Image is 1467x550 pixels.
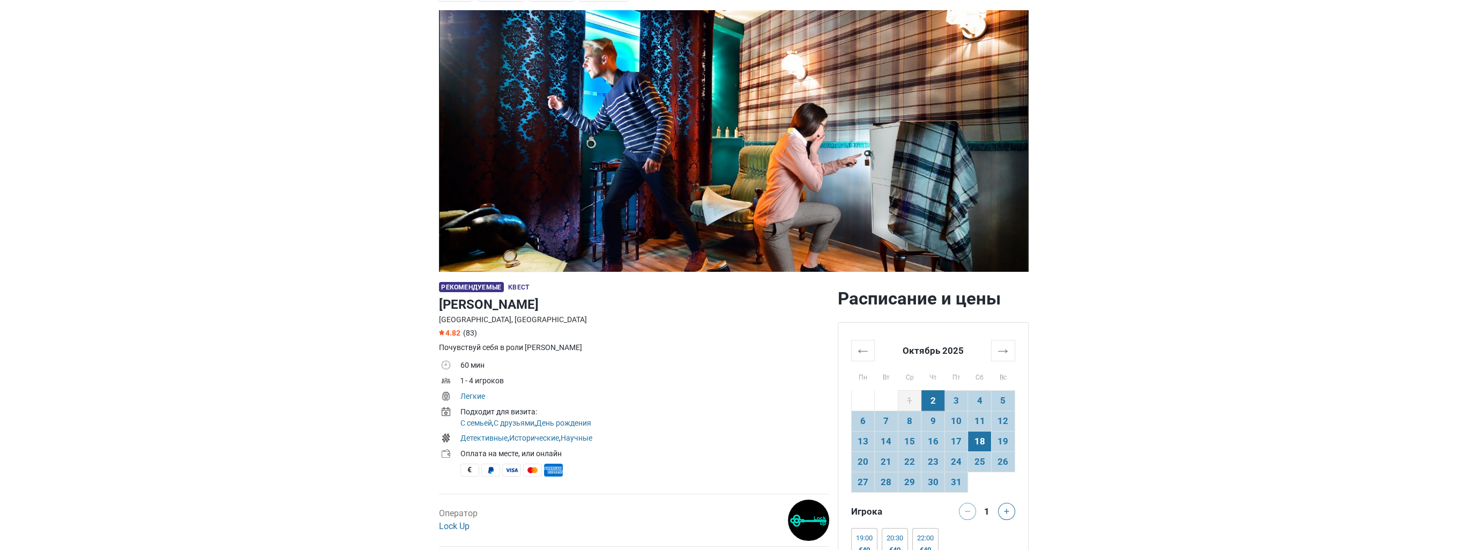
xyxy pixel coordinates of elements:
th: Вт [875,361,898,390]
a: С друзьями [494,419,534,427]
img: Шерлок Холмс photo 1 [439,10,1029,272]
div: Подходит для визита: [460,406,829,418]
td: 2 [921,390,945,411]
th: Сб [968,361,992,390]
a: День рождения [536,419,591,427]
div: 19:00 [856,534,873,542]
td: 28 [875,472,898,492]
td: 24 [944,451,968,472]
img: Star [439,330,444,335]
div: Оплата на месте, или онлайн [460,448,829,459]
td: 19 [991,431,1015,451]
td: , , [460,405,829,432]
a: Научные [561,434,592,442]
span: Рекомендуемые [439,282,504,292]
td: 21 [875,451,898,472]
span: 4.82 [439,329,460,337]
a: Исторические [509,434,559,442]
td: 26 [991,451,1015,472]
div: Игрока [847,503,933,520]
div: 20:30 [887,534,903,542]
span: Квест [508,284,529,291]
td: 12 [991,411,1015,431]
span: MasterCard [523,464,542,477]
div: Почувствуй себя в роли [PERSON_NAME] [439,342,829,353]
th: ← [851,340,875,361]
th: Пн [851,361,875,390]
th: Ср [898,361,921,390]
span: PayPal [481,464,500,477]
td: 4 [968,390,992,411]
a: С семьей [460,419,492,427]
td: 8 [898,411,921,431]
td: 23 [921,451,945,472]
td: 10 [944,411,968,431]
th: Вс [991,361,1015,390]
span: (83) [463,329,477,337]
h1: [PERSON_NAME] [439,295,829,314]
td: 27 [851,472,875,492]
th: Пт [944,361,968,390]
img: 38af86134b65d0f1l.png [788,500,829,541]
th: Октябрь 2025 [875,340,992,361]
span: American Express [544,464,563,477]
td: 15 [898,431,921,451]
td: 20 [851,451,875,472]
td: 14 [875,431,898,451]
td: 1 [898,390,921,411]
td: 17 [944,431,968,451]
div: [GEOGRAPHIC_DATA], [GEOGRAPHIC_DATA] [439,314,829,325]
a: Легкие [460,392,485,400]
td: , , [460,432,829,447]
td: 7 [875,411,898,431]
td: 29 [898,472,921,492]
td: 1 - 4 игроков [460,374,829,390]
td: 30 [921,472,945,492]
td: 60 мин [460,359,829,374]
td: 6 [851,411,875,431]
h2: Расписание и цены [838,288,1029,309]
td: 25 [968,451,992,472]
span: Visa [502,464,521,477]
div: 22:00 [917,534,934,542]
td: 11 [968,411,992,431]
a: Lock Up [439,521,470,531]
td: 18 [968,431,992,451]
a: Детективные [460,434,508,442]
th: → [991,340,1015,361]
td: 16 [921,431,945,451]
th: Чт [921,361,945,390]
td: 31 [944,472,968,492]
span: Наличные [460,464,479,477]
td: 9 [921,411,945,431]
td: 22 [898,451,921,472]
div: Оператор [439,507,478,533]
td: 13 [851,431,875,451]
div: 1 [980,503,993,518]
td: 3 [944,390,968,411]
td: 5 [991,390,1015,411]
